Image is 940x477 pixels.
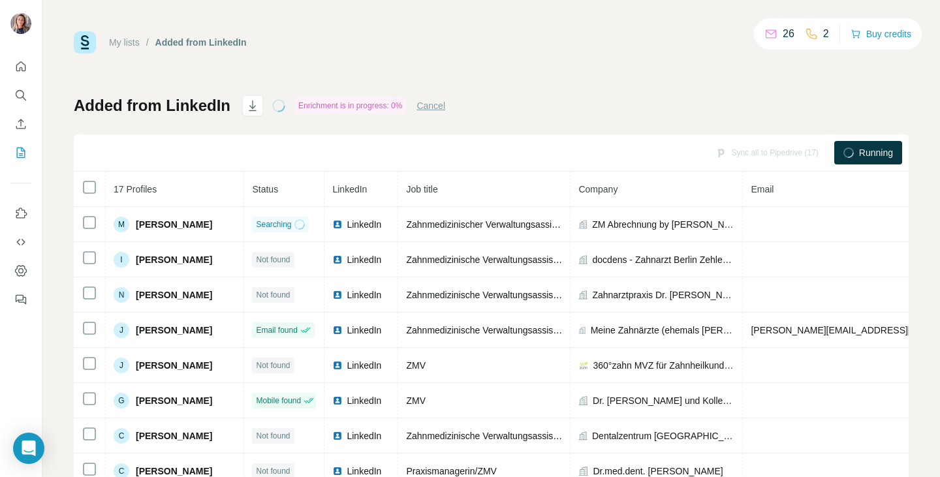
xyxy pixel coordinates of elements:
li: / [146,36,149,49]
img: LinkedIn logo [332,395,343,406]
span: ZMV [406,395,426,406]
img: LinkedIn logo [332,219,343,230]
div: C [114,428,129,444]
span: Status [252,184,278,194]
img: LinkedIn logo [332,466,343,476]
div: J [114,322,129,338]
span: LinkedIn [347,394,381,407]
p: 2 [823,26,829,42]
div: Added from LinkedIn [155,36,247,49]
span: ZM Abrechnung by [PERSON_NAME] [592,218,734,231]
button: Use Surfe on LinkedIn [10,202,31,225]
span: Zahnmedizinische Verwaltungsassistentin [406,325,575,335]
img: Surfe Logo [74,31,96,54]
span: LinkedIn [347,288,381,301]
span: Zahnmedizinische Verwaltungsassistentin [406,431,575,441]
button: Quick start [10,55,31,78]
span: Searching [256,219,291,230]
span: Mobile found [256,395,301,407]
span: Email [751,184,774,194]
h1: Added from LinkedIn [74,95,230,116]
span: Zahnarztpraxis Dr. [PERSON_NAME] [592,288,734,301]
span: Email found [256,324,297,336]
span: ZMV [406,360,426,371]
span: LinkedIn [347,359,381,372]
img: LinkedIn logo [332,360,343,371]
img: Avatar [10,13,31,34]
span: Not found [256,465,290,477]
button: Search [10,84,31,107]
div: N [114,287,129,303]
span: Meine Zahnärzte (ehemals [PERSON_NAME]) [591,324,735,337]
img: LinkedIn logo [332,254,343,265]
span: Dr. [PERSON_NAME] und Kollegen [593,394,734,407]
span: Company [578,184,618,194]
button: Enrich CSV [10,112,31,136]
span: [PERSON_NAME] [136,288,212,301]
span: LinkedIn [347,218,381,231]
div: M [114,217,129,232]
span: [PERSON_NAME] [136,429,212,442]
div: J [114,358,129,373]
span: LinkedIn [347,324,381,337]
p: 26 [783,26,794,42]
span: LinkedIn [347,429,381,442]
button: Buy credits [851,25,911,43]
button: Cancel [416,99,445,112]
span: Not found [256,289,290,301]
div: Open Intercom Messenger [13,433,44,464]
button: My lists [10,141,31,164]
span: [PERSON_NAME] [136,359,212,372]
span: [PERSON_NAME] [136,394,212,407]
span: Zahnmedizinische Verwaltungsassistentin [406,254,575,265]
img: LinkedIn logo [332,290,343,300]
span: Not found [256,254,290,266]
button: Feedback [10,288,31,311]
span: 17 Profiles [114,184,157,194]
span: Not found [256,360,290,371]
span: [PERSON_NAME] [136,324,212,337]
span: Running [859,146,893,159]
span: Not found [256,430,290,442]
span: LinkedIn [332,184,367,194]
span: 360°zahn MVZ für Zahnheilkunde, Kinder- Jugendzahnheilkunde und Kieferorthopädie [593,359,734,372]
span: Job title [406,184,437,194]
span: Praxismanagerin/ZMV [406,466,497,476]
span: Zahnmedizinische Verwaltungsassistentin [406,290,575,300]
img: company-logo [578,360,589,371]
div: I [114,252,129,268]
div: G [114,393,129,408]
div: Enrichment is in progress: 0% [294,98,406,114]
span: Zahnmedizinischer Verwaltungsassistent [406,219,571,230]
span: [PERSON_NAME] [136,253,212,266]
img: LinkedIn logo [332,431,343,441]
button: Use Surfe API [10,230,31,254]
button: Dashboard [10,259,31,283]
span: LinkedIn [347,253,381,266]
span: Dentalzentrum [GEOGRAPHIC_DATA] [592,429,734,442]
a: My lists [109,37,140,48]
img: LinkedIn logo [332,325,343,335]
span: [PERSON_NAME] [136,218,212,231]
span: docdens - Zahnarzt Berlin Zehlendorf [593,253,735,266]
